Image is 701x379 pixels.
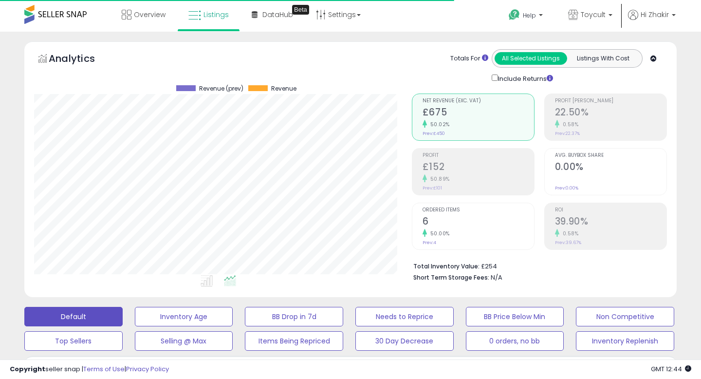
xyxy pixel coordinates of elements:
button: Items Being Repriced [245,331,343,351]
small: 0.58% [559,121,579,128]
div: seller snap | | [10,365,169,374]
small: 50.02% [427,121,450,128]
small: Prev: 4 [423,240,436,246]
a: Help [501,1,553,32]
i: Get Help [508,9,520,21]
a: Privacy Policy [126,364,169,374]
small: Prev: 22.37% [555,131,580,136]
b: Total Inventory Value: [413,262,480,270]
h2: £675 [423,107,534,120]
small: Prev: 0.00% [555,185,578,191]
button: 30 Day Decrease [355,331,454,351]
small: 50.89% [427,175,450,183]
h2: 22.50% [555,107,666,120]
span: Revenue [271,85,296,92]
button: 0 orders, no bb [466,331,564,351]
small: Prev: £101 [423,185,442,191]
span: ROI [555,208,666,213]
span: Listings [203,10,229,19]
button: Non Competitive [576,307,674,326]
button: BB Price Below Min [466,307,564,326]
button: Inventory Age [135,307,233,326]
span: Help [523,11,536,19]
small: 50.00% [427,230,450,237]
button: Selling @ Max [135,331,233,351]
span: DataHub [262,10,293,19]
span: Profit [423,153,534,158]
div: Tooltip anchor [292,5,309,15]
b: Short Term Storage Fees: [413,273,489,282]
small: 0.58% [559,230,579,237]
span: 2025-10-7 12:44 GMT [651,364,691,374]
span: Hi Zhakir [641,10,669,19]
span: Net Revenue (Exc. VAT) [423,98,534,104]
h2: 0.00% [555,161,666,174]
div: Totals For [450,54,488,63]
li: £254 [413,260,660,271]
span: Ordered Items [423,208,534,213]
div: Include Returns [484,73,565,84]
span: Overview [134,10,166,19]
span: Revenue (prev) [199,85,243,92]
h5: Analytics [49,52,114,68]
button: All Selected Listings [495,52,567,65]
span: Toycult [581,10,606,19]
small: Prev: £450 [423,131,445,136]
span: Avg. Buybox Share [555,153,666,158]
span: Profit [PERSON_NAME] [555,98,666,104]
button: BB Drop in 7d [245,307,343,326]
h2: £152 [423,161,534,174]
small: Prev: 39.67% [555,240,581,246]
a: Terms of Use [83,364,125,374]
button: Default [24,307,123,326]
button: Needs to Reprice [355,307,454,326]
strong: Copyright [10,364,45,374]
button: Listings With Cost [567,52,639,65]
h2: 39.90% [555,216,666,229]
button: Inventory Replenish [576,331,674,351]
a: Hi Zhakir [628,10,676,32]
span: N/A [491,273,502,282]
h2: 6 [423,216,534,229]
button: Top Sellers [24,331,123,351]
